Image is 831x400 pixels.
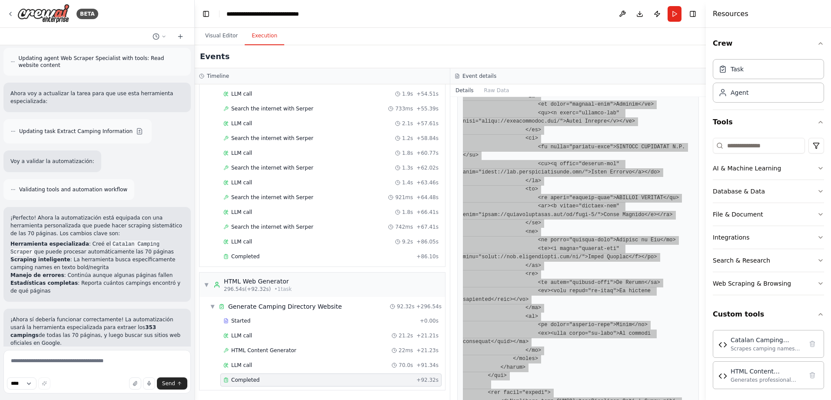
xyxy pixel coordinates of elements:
[10,240,160,256] code: Catalan Camping Scraper
[713,180,824,203] button: Database & Data
[399,332,413,339] span: 21.2s
[10,279,184,295] li: : Reporta cuántos campings encontró y de qué páginas
[399,362,413,369] span: 70.0s
[713,134,824,302] div: Tools
[10,280,78,286] strong: Estadísticas completas
[157,377,187,390] button: Send
[731,336,803,344] div: Catalan Camping Scraper
[200,50,229,63] h2: Events
[231,90,252,97] span: LLM call
[224,277,292,286] div: HTML Web Generator
[416,347,439,354] span: + 21.23s
[416,164,439,171] span: + 62.02s
[200,8,212,20] button: Hide left sidebar
[10,157,94,165] p: Voy a validar la automatización:
[231,164,313,171] span: Search the internet with Serper
[231,253,259,260] span: Completed
[226,10,323,18] nav: breadcrumb
[231,362,252,369] span: LLM call
[245,27,284,45] button: Execution
[162,380,175,387] span: Send
[399,347,413,354] span: 22ms
[416,150,439,157] span: + 60.77s
[173,31,187,42] button: Start a new chat
[420,317,439,324] span: + 0.00s
[231,194,313,201] span: Search the internet with Serper
[402,209,413,216] span: 1.8s
[10,214,184,237] p: ¡Perfecto! Ahora la automatización está equipada con una herramienta personalizada que puede hace...
[231,209,252,216] span: LLM call
[231,377,259,383] span: Completed
[416,90,439,97] span: + 54.51s
[76,9,98,19] div: BETA
[231,347,296,354] span: HTML Content Generator
[10,271,184,279] li: : Continúa aunque algunas páginas fallen
[231,332,252,339] span: LLM call
[10,316,184,347] p: ¡Ahora sí debería funcionar correctamente! La automatización usará la herramienta especializada p...
[10,257,70,263] strong: Scraping inteligente
[713,279,791,288] div: Web Scraping & Browsing
[718,372,727,380] img: HTML Content Generator
[402,150,413,157] span: 1.8s
[416,223,439,230] span: + 67.41s
[416,194,439,201] span: + 64.48s
[395,105,413,112] span: 733ms
[228,302,342,311] span: Generate Camping Directory Website
[231,135,313,142] span: Search the internet with Serper
[713,110,824,134] button: Tools
[416,377,439,383] span: + 92.32s
[713,233,749,242] div: Integrations
[10,272,64,278] strong: Manejo de errores
[713,56,824,110] div: Crew
[416,362,439,369] span: + 91.34s
[402,90,413,97] span: 1.9s
[224,286,271,293] span: 296.54s (+92.32s)
[416,179,439,186] span: + 63.46s
[713,187,765,196] div: Database & Data
[416,238,439,245] span: + 86.05s
[231,150,252,157] span: LLM call
[19,186,127,193] span: Validating tools and automation workflow
[713,210,763,219] div: File & Document
[416,105,439,112] span: + 55.39s
[198,27,245,45] button: Visual Editor
[713,249,824,272] button: Search & Research
[10,241,89,247] strong: Herramienta especializada
[731,377,803,383] div: Generates professional HTML content for displaying camping information in an attractive table for...
[231,223,313,230] span: Search the internet with Serper
[713,256,770,265] div: Search & Research
[416,209,439,216] span: + 66.41s
[713,164,781,173] div: AI & Machine Learning
[231,317,250,324] span: Started
[462,73,496,80] h3: Event details
[143,377,155,390] button: Click to speak your automation idea
[806,338,818,350] button: Delete tool
[395,223,413,230] span: 742ms
[416,120,439,127] span: + 57.61s
[713,157,824,180] button: AI & Machine Learning
[416,303,442,310] span: + 296.54s
[713,203,824,226] button: File & Document
[231,120,252,127] span: LLM call
[713,226,824,249] button: Integrations
[231,105,313,112] span: Search the internet with Serper
[416,332,439,339] span: + 21.21s
[204,281,209,288] span: ▼
[397,303,415,310] span: 92.32s
[416,135,439,142] span: + 58.84s
[479,84,515,97] button: Raw Data
[10,256,184,271] li: : La herramienta busca específicamente camping names en texto bold/negrita
[713,272,824,295] button: Web Scraping & Browsing
[402,164,413,171] span: 1.3s
[731,345,803,352] div: Scrapes camping names from multiple pages of the Catalan camping website systematically. Extracts...
[274,286,292,293] span: • 1 task
[450,84,479,97] button: Details
[17,4,70,23] img: Logo
[210,303,215,310] span: ▼
[207,73,229,80] h3: Timeline
[731,367,803,376] div: HTML Content Generator
[731,65,744,73] div: Task
[416,253,439,260] span: + 86.10s
[129,377,141,390] button: Upload files
[718,340,727,349] img: Catalan Camping Scraper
